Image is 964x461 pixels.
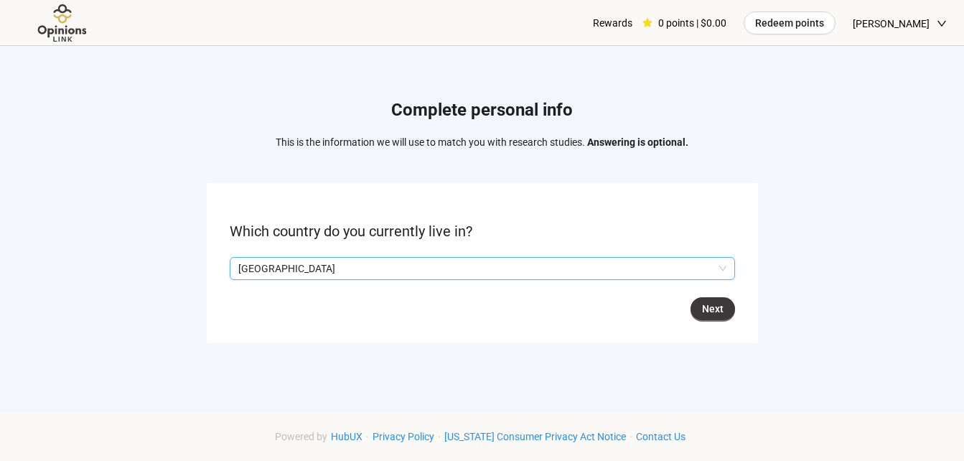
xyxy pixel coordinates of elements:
span: star [642,18,652,28]
a: Contact Us [632,431,689,442]
button: Redeem points [744,11,836,34]
p: [GEOGRAPHIC_DATA] [238,258,713,279]
span: Next [702,301,724,317]
a: HubUX [327,431,366,442]
span: Redeem points [755,15,824,31]
div: · · · [275,429,689,444]
button: Next [691,297,735,320]
a: [US_STATE] Consumer Privacy Act Notice [441,431,630,442]
span: [PERSON_NAME] [853,1,930,47]
span: down [937,19,947,29]
p: Which country do you currently live in? [230,220,735,243]
strong: Answering is optional. [587,136,688,148]
p: This is the information we will use to match you with research studies. [276,134,688,150]
a: Privacy Policy [369,431,438,442]
span: Powered by [275,431,327,442]
h1: Complete personal info [276,97,688,124]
